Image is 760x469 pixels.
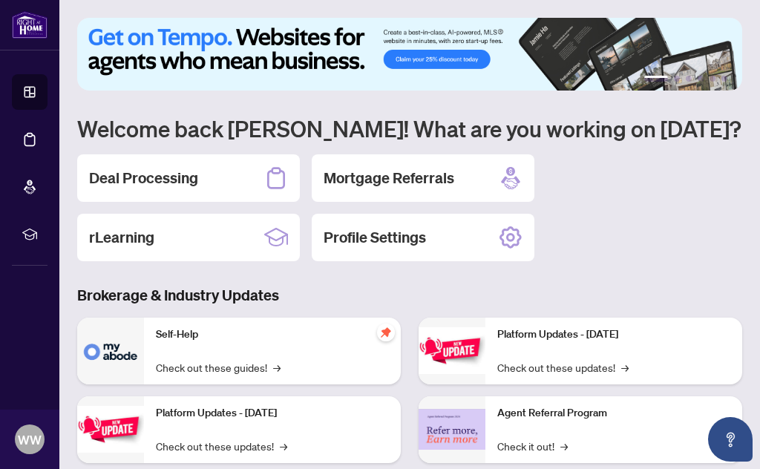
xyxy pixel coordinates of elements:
p: Agent Referral Program [497,405,730,422]
button: 2 [674,76,680,82]
span: → [560,438,568,454]
button: 4 [698,76,704,82]
a: Check out these updates!→ [156,438,287,454]
img: Slide 0 [77,18,742,91]
span: → [621,359,629,375]
img: Platform Updates - June 23, 2025 [419,327,485,374]
button: 5 [710,76,715,82]
img: Self-Help [77,318,144,384]
span: pushpin [377,324,395,341]
p: Platform Updates - [DATE] [156,405,389,422]
p: Platform Updates - [DATE] [497,327,730,343]
button: 6 [721,76,727,82]
button: 3 [686,76,692,82]
h3: Brokerage & Industry Updates [77,285,742,306]
h2: rLearning [89,227,154,248]
p: Self-Help [156,327,389,343]
h2: Profile Settings [324,227,426,248]
img: Agent Referral Program [419,409,485,450]
span: → [280,438,287,454]
img: logo [12,11,47,39]
h1: Welcome back [PERSON_NAME]! What are you working on [DATE]? [77,114,742,142]
span: → [273,359,281,375]
a: Check out these updates!→ [497,359,629,375]
span: WW [18,430,42,450]
img: Platform Updates - September 16, 2025 [77,406,144,453]
button: 1 [644,76,668,82]
h2: Deal Processing [89,168,198,188]
h2: Mortgage Referrals [324,168,454,188]
a: Check it out!→ [497,438,568,454]
a: Check out these guides!→ [156,359,281,375]
button: Open asap [708,417,753,462]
